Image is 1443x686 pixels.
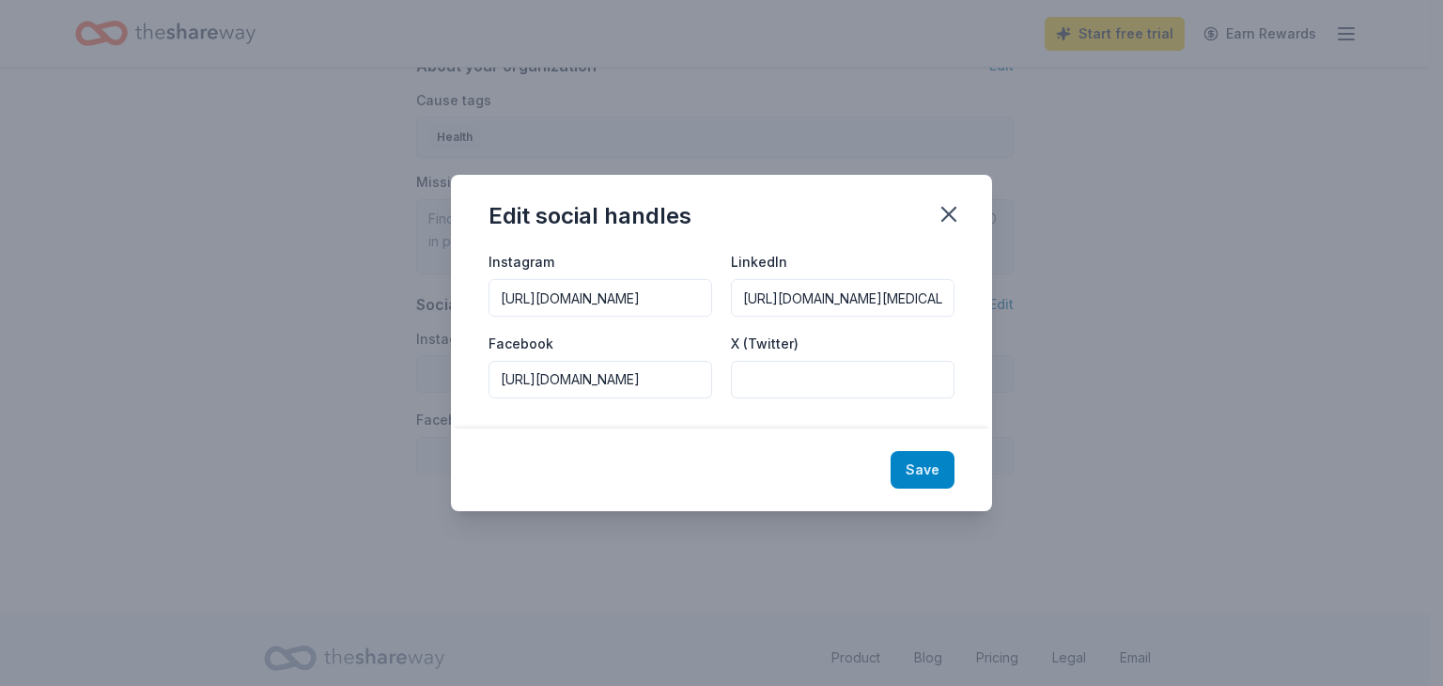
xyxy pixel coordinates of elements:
[489,335,553,353] label: Facebook
[731,335,799,353] label: X (Twitter)
[489,253,554,272] label: Instagram
[489,201,691,231] div: Edit social handles
[731,253,787,272] label: LinkedIn
[891,451,954,489] button: Save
